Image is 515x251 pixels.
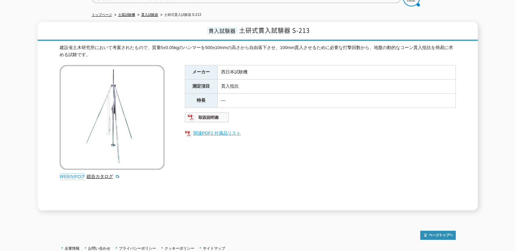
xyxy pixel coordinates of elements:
[185,94,217,108] th: 特長
[165,246,194,250] a: クッキーポリシー
[185,65,217,79] th: メーカー
[92,13,112,17] a: トップページ
[185,116,229,121] a: 取扱説明書
[141,13,158,17] a: 貫入試験器
[65,246,80,250] a: 企業情報
[159,12,201,19] li: 土研式貫入試験器 S-213
[60,65,165,170] img: 土研式貫入試験器 S-213
[207,27,237,35] span: 貫入試験器
[185,112,229,123] img: 取扱説明書
[217,94,455,108] td: ―
[217,65,455,79] td: 西日本試験機
[420,231,456,240] img: トップページへ
[87,174,120,179] a: 総合カタログ
[60,44,456,59] div: 建設省土木研究所において考案されたもので、質量5±0.05kgのハンマーを500±10mmの高さから自由落下させ、100mm貫入させるために必要な打撃回数から、地盤の動的なコーン貫入抵抗を簡易に...
[88,246,110,250] a: お問い合わせ
[60,173,85,180] img: webカタログ
[203,246,225,250] a: サイトマップ
[118,13,135,17] a: 土質試験機
[185,79,217,94] th: 測定項目
[119,246,156,250] a: プライバシーポリシー
[239,26,310,35] span: 土研式貫入試験器 S-213
[217,79,455,94] td: 貫入抵抗
[185,129,456,138] a: 関連PDF1 付属品リスト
